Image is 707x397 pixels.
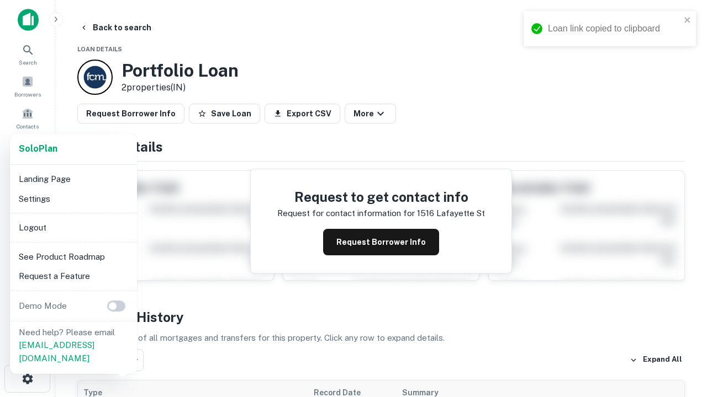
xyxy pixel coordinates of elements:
[684,15,692,26] button: close
[19,340,94,363] a: [EMAIL_ADDRESS][DOMAIN_NAME]
[548,22,680,35] div: Loan link copied to clipboard
[652,309,707,362] iframe: Chat Widget
[14,247,133,267] li: See Product Roadmap
[19,143,57,154] strong: Solo Plan
[14,299,71,313] p: Demo Mode
[19,142,57,155] a: SoloPlan
[14,266,133,286] li: Request a Feature
[14,218,133,238] li: Logout
[14,189,133,209] li: Settings
[14,169,133,189] li: Landing Page
[19,326,128,365] p: Need help? Please email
